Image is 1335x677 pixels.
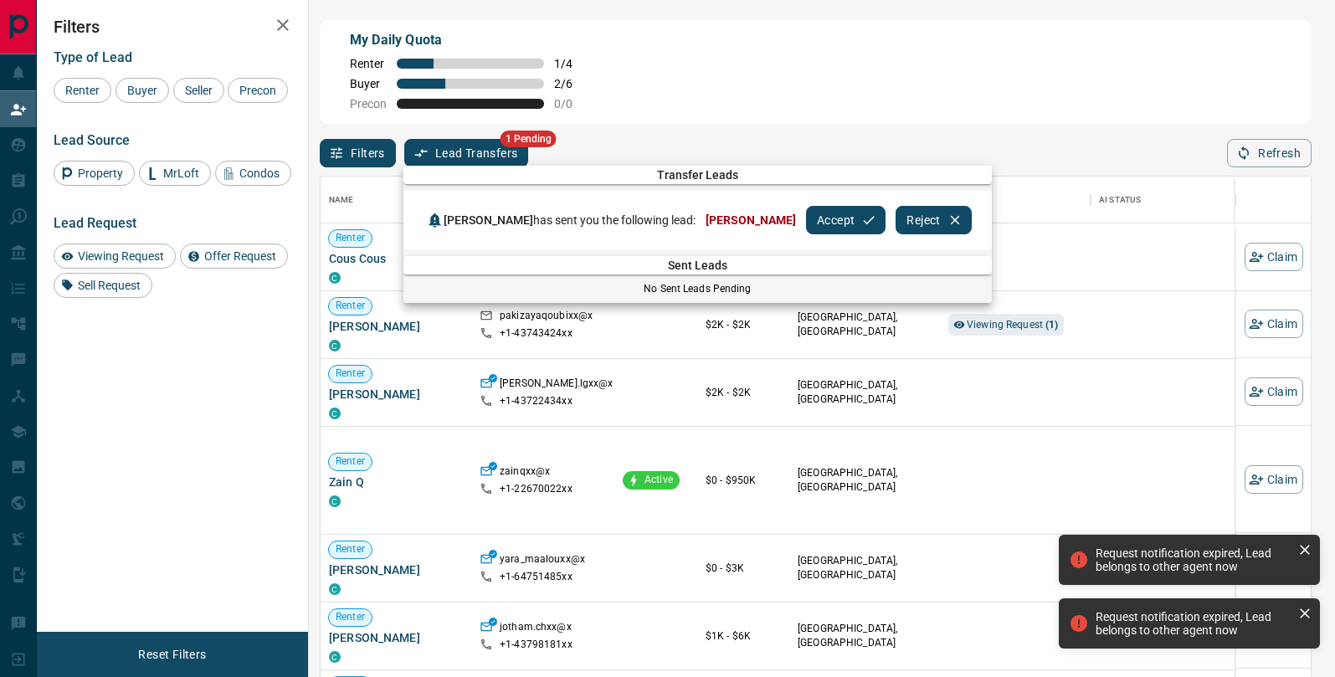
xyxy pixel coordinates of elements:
[896,206,971,234] button: Reject
[806,206,886,234] button: Accept
[403,168,992,182] span: Transfer Leads
[1096,546,1291,573] div: Request notification expired, Lead belongs to other agent now
[403,281,992,296] p: No Sent Leads Pending
[706,213,796,227] span: [PERSON_NAME]
[1096,610,1291,637] div: Request notification expired, Lead belongs to other agent now
[444,213,533,227] span: [PERSON_NAME]
[444,213,696,227] span: has sent you the following lead:
[403,259,992,272] span: Sent Leads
